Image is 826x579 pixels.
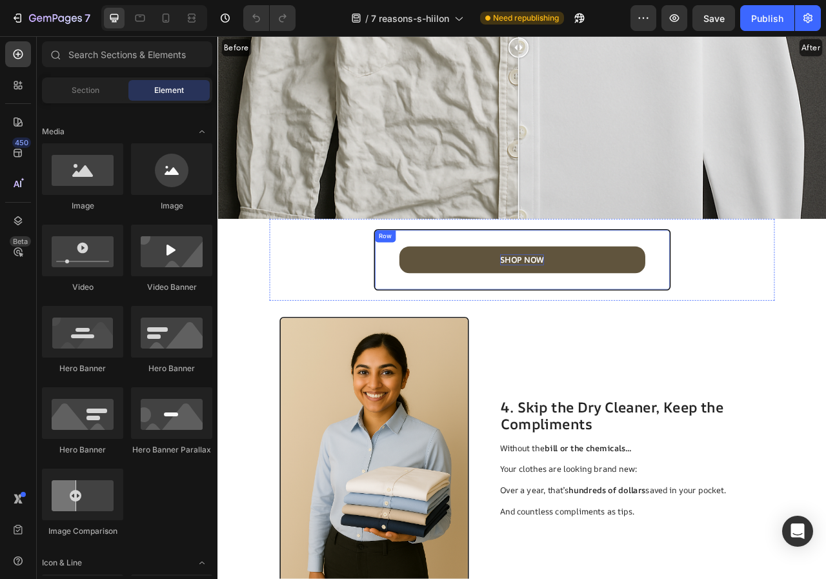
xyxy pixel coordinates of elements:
p: SHOP NOW [359,278,415,292]
div: Beta [10,236,31,247]
div: Video [42,281,123,293]
div: 450 [12,137,31,148]
span: Toggle open [192,121,212,142]
input: Search Sections & Elements [42,41,212,67]
span: Need republishing [493,12,559,24]
span: Media [42,126,65,137]
div: Hero Banner [42,363,123,374]
div: Video Banner [131,281,212,293]
h2: 4. Skip the Dry Cleaner, Keep the Compliments [359,461,696,507]
div: Undo/Redo [243,5,296,31]
span: / [365,12,368,25]
strong: bill or the chemicals... [416,518,527,532]
button: 7 [5,5,96,31]
button: Save [692,5,735,31]
div: Image Comparison [42,525,123,537]
div: Publish [751,12,783,25]
span: Section [72,85,99,96]
div: Hero Banner Parallax [131,444,212,456]
div: After [740,4,769,26]
div: Row [203,249,224,261]
div: Open Intercom Messenger [782,516,813,547]
span: Save [703,13,725,24]
span: Toggle open [192,553,212,573]
button: Publish [740,5,794,31]
iframe: Design area [217,36,826,579]
p: Without the [359,518,649,532]
div: Hero Banner [42,444,123,456]
div: Hero Banner [131,363,212,374]
div: Image [42,200,123,212]
span: Icon & Line [42,557,82,569]
div: Image [131,200,212,212]
p: Your clothes are looking brand new: [359,545,649,558]
a: SHOP NOW [231,268,544,302]
span: 7 reasons-s-hiilon [371,12,449,25]
p: 7 [85,10,90,26]
span: Element [154,85,184,96]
